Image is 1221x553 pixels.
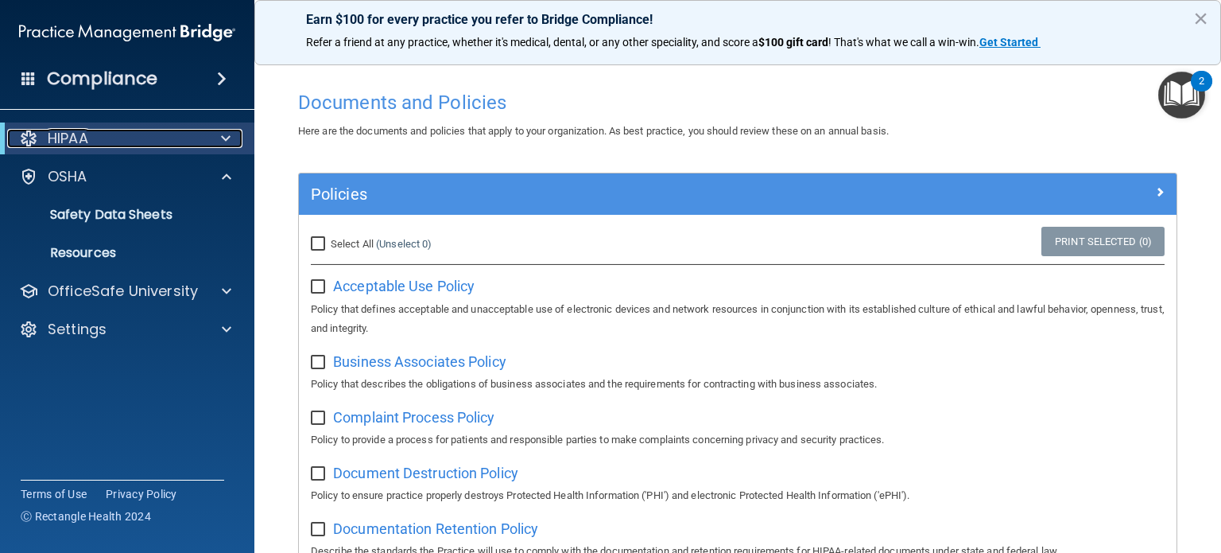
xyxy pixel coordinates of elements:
[48,282,198,301] p: OfficeSafe University
[311,238,329,251] input: Select All (Unselect 0)
[333,465,518,481] span: Document Destruction Policy
[311,486,1165,505] p: Policy to ensure practice properly destroys Protected Health Information ('PHI') and electronic P...
[311,300,1165,338] p: Policy that defines acceptable and unacceptable use of electronic devices and network resources i...
[333,409,494,426] span: Complaint Process Policy
[47,68,157,90] h4: Compliance
[979,36,1041,49] a: Get Started
[311,375,1165,394] p: Policy that describes the obligations of business associates and the requirements for contracting...
[298,125,889,137] span: Here are the documents and policies that apply to your organization. As best practice, you should...
[48,320,107,339] p: Settings
[311,185,945,203] h5: Policies
[10,245,227,261] p: Resources
[19,129,231,148] a: HIPAA
[10,207,227,223] p: Safety Data Sheets
[311,430,1165,450] p: Policy to provide a process for patients and responsible parties to make complaints concerning pr...
[311,181,1165,207] a: Policies
[331,238,374,250] span: Select All
[48,167,87,186] p: OSHA
[19,167,231,186] a: OSHA
[19,282,231,301] a: OfficeSafe University
[1199,81,1204,102] div: 2
[19,17,235,49] img: PMB logo
[333,278,475,294] span: Acceptable Use Policy
[21,486,87,502] a: Terms of Use
[298,92,1177,113] h4: Documents and Policies
[306,12,1169,27] p: Earn $100 for every practice you refer to Bridge Compliance!
[1041,227,1165,256] a: Print Selected (0)
[979,36,1038,49] strong: Get Started
[333,520,538,537] span: Documentation Retention Policy
[1193,6,1208,31] button: Close
[758,36,828,49] strong: $100 gift card
[376,238,432,250] a: (Unselect 0)
[828,36,979,49] span: ! That's what we call a win-win.
[1158,72,1205,119] button: Open Resource Center, 2 new notifications
[333,353,506,370] span: Business Associates Policy
[19,320,231,339] a: Settings
[21,508,151,524] span: Ⓒ Rectangle Health 2024
[106,486,177,502] a: Privacy Policy
[48,129,88,148] p: HIPAA
[306,36,758,49] span: Refer a friend at any practice, whether it's medical, dental, or any other speciality, and score a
